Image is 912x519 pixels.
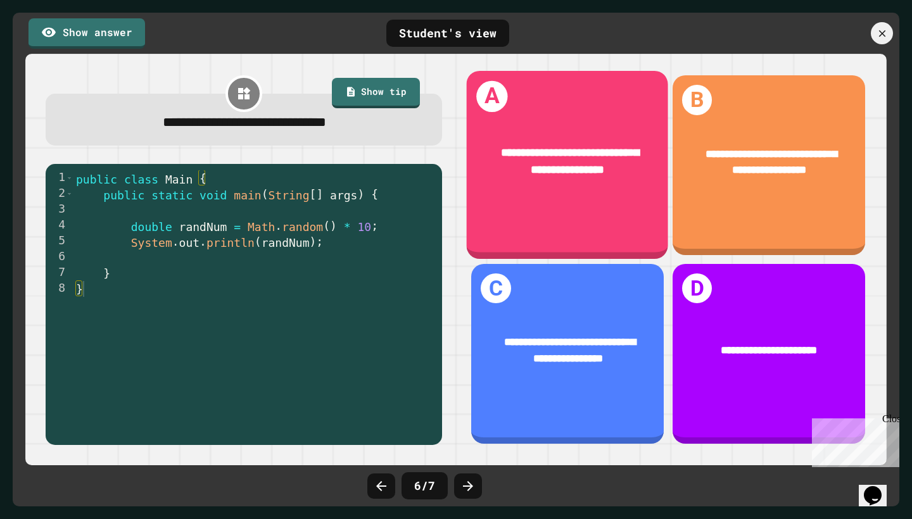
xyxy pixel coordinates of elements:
a: Show tip [332,78,421,109]
div: 7 [46,265,73,281]
div: Student's view [386,20,509,47]
div: 5 [46,234,73,249]
div: Chat with us now!Close [5,5,87,80]
div: 8 [46,281,73,297]
iframe: chat widget [859,468,899,506]
h1: A [477,81,509,113]
span: Toggle code folding, rows 1 through 8 [66,170,73,186]
h1: C [481,273,510,303]
h1: D [682,273,712,303]
div: 3 [46,202,73,218]
div: 2 [46,186,73,202]
div: 4 [46,218,73,234]
iframe: chat widget [807,413,899,467]
span: Toggle code folding, rows 2 through 7 [66,186,73,202]
div: 6 [46,249,73,265]
a: Show answer [28,18,145,49]
div: 6 / 7 [402,472,448,499]
h1: B [682,85,712,115]
div: 1 [46,170,73,186]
